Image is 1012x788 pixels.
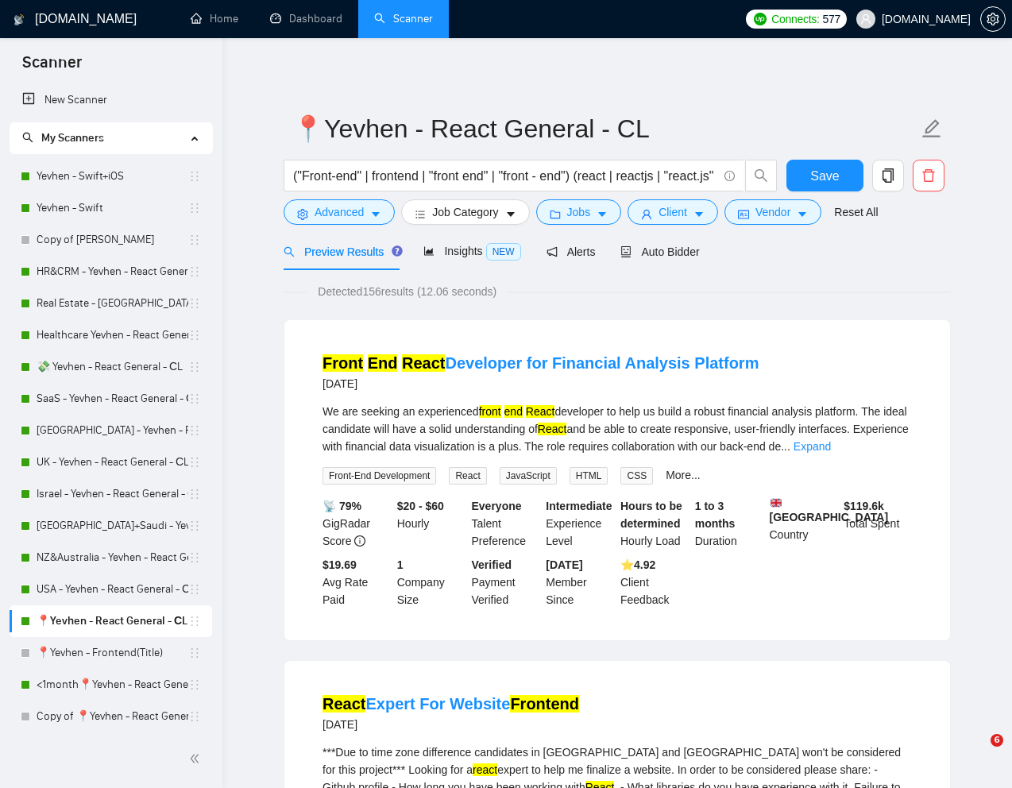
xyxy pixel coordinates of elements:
span: setting [981,13,1005,25]
b: 📡 79% [323,500,361,512]
a: SaaS - Yevhen - React General - СL [37,383,188,415]
span: My Scanners [22,131,104,145]
a: 📍Yevhen - Frontend(Title) [37,637,188,669]
span: info-circle [354,535,365,547]
span: double-left [189,751,205,767]
div: Duration [692,497,767,550]
a: ReactExpert For WebsiteFrontend [323,695,579,713]
div: GigRadar Score [319,497,394,550]
li: Copy of 📍Yevhen - React General - СL [10,701,212,732]
span: Insights [423,245,520,257]
b: Hours to be determined [620,500,682,530]
mark: Frontend [510,695,579,713]
span: edit [921,118,942,139]
span: holder [188,202,201,214]
button: setting [980,6,1006,32]
span: holder [188,392,201,405]
div: Company Size [394,556,469,608]
span: holder [188,234,201,246]
a: Copy of [PERSON_NAME] [37,224,188,256]
span: holder [188,329,201,342]
mark: React [526,405,555,418]
mark: react [473,763,497,776]
span: holder [188,170,201,183]
span: Auto Bidder [620,245,699,258]
span: holder [188,361,201,373]
div: Tooltip anchor [390,244,404,258]
li: UK - Yevhen - React General - СL [10,446,212,478]
b: Verified [472,558,512,571]
span: holder [188,615,201,628]
li: 💸 Yevhen - React General - СL [10,351,212,383]
li: HR&CRM - Yevhen - React General - СL [10,256,212,288]
div: Hourly Load [617,497,692,550]
a: New Scanner [22,84,199,116]
div: Client Feedback [617,556,692,608]
a: [GEOGRAPHIC_DATA]+Saudi - Yevhen - React General - СL [37,510,188,542]
a: 💸 Yevhen - React General - СL [37,351,188,383]
span: caret-down [693,208,705,220]
span: holder [188,488,201,500]
a: Yevhen - Swift+iOS [37,160,188,192]
div: Total Spent [840,497,915,550]
button: idcardVendorcaret-down [724,199,821,225]
a: Copy of 📍Yevhen - React General - СL [37,701,188,732]
span: holder [188,297,201,310]
a: Front End ReactDeveloper for Financial Analysis Platform [323,354,759,372]
a: 📍Yevhen - React General - СL [37,605,188,637]
li: <1month📍Yevhen - React General - СL [10,669,212,701]
input: Search Freelance Jobs... [293,166,717,186]
span: ... [781,440,790,453]
span: folder [550,208,561,220]
iframe: Intercom live chat [958,734,996,772]
span: Connects: [771,10,819,28]
span: setting [297,208,308,220]
span: user [641,208,652,220]
span: React [449,467,486,485]
a: setting [980,13,1006,25]
img: logo [14,7,25,33]
span: search [284,246,295,257]
span: My Scanners [41,131,104,145]
span: holder [188,583,201,596]
button: settingAdvancedcaret-down [284,199,395,225]
b: 1 [397,558,404,571]
span: Alerts [547,245,596,258]
b: Intermediate [546,500,612,512]
b: [DATE] [546,558,582,571]
span: Preview Results [284,245,398,258]
span: notification [547,246,558,257]
a: USA - Yevhen - React General - СL [37,574,188,605]
span: copy [873,168,903,183]
div: We are seeking an experienced developer to help us build a robust financial analysis platform. Th... [323,403,912,455]
span: search [746,168,776,183]
div: [DATE] [323,715,579,734]
mark: front [479,405,501,418]
a: More... [666,469,701,481]
span: Detected 156 results (12.06 seconds) [307,283,508,300]
div: Payment Verified [469,556,543,608]
span: holder [188,678,201,691]
img: upwork-logo.png [754,13,767,25]
span: HTML [570,467,608,485]
li: Yevhen - Swift+iOS [10,160,212,192]
a: Yevhen - Swift [37,192,188,224]
span: Advanced [315,203,364,221]
div: Experience Level [543,497,617,550]
span: search [22,132,33,143]
li: Switzerland - Yevhen - React General - СL [10,415,212,446]
li: Copy of Yevhen - Swift [10,224,212,256]
a: homeHome [191,12,238,25]
div: [DATE] [323,374,759,393]
span: Jobs [567,203,591,221]
img: 🇬🇧 [771,497,782,508]
b: [GEOGRAPHIC_DATA] [770,497,889,523]
button: Save [786,160,863,191]
a: Israel - Yevhen - React General - СL [37,478,188,510]
span: bars [415,208,426,220]
span: area-chart [423,245,435,257]
button: folderJobscaret-down [536,199,622,225]
span: NEW [486,243,521,261]
b: 1 to 3 months [695,500,736,530]
span: Job Category [432,203,498,221]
